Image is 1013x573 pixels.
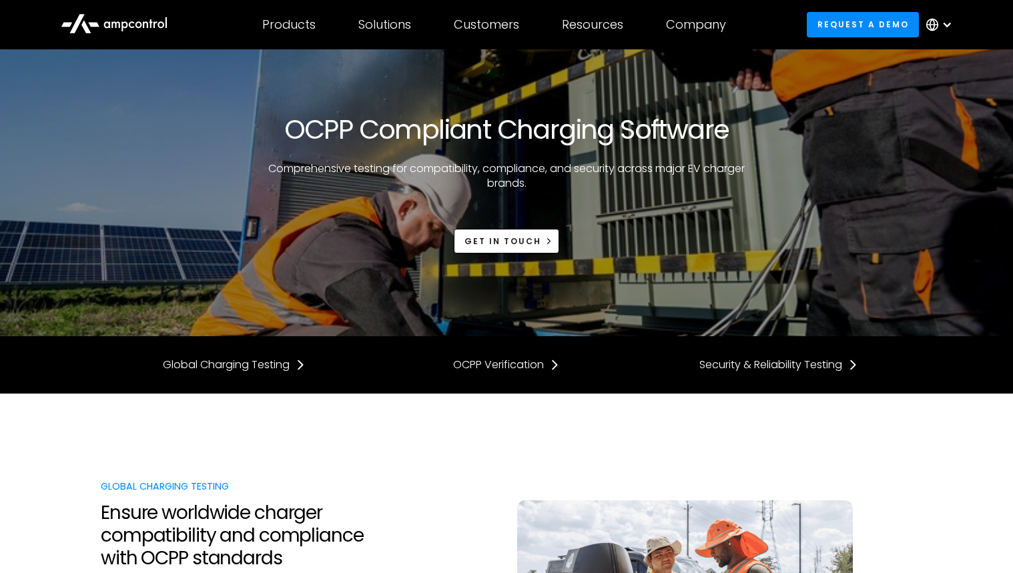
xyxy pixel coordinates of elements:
[454,17,519,32] div: Customers
[163,358,290,372] div: Global Charging Testing
[666,17,726,32] div: Company
[101,479,417,494] div: Global Charging Testing
[263,161,750,191] p: Comprehensive testing for compatibility, compliance, and security across major EV charger brands.
[101,502,417,569] h2: Ensure worldwide charger compatibility and compliance with OCPP standards
[284,113,729,145] h1: OCPP Compliant Charging Software
[262,17,316,32] div: Products
[358,17,411,32] div: Solutions
[453,358,560,372] a: OCPP Verification
[699,358,842,372] div: Security & Reliability Testing
[464,235,541,247] div: Get in touch
[699,358,858,372] a: Security & Reliability Testing
[807,12,919,37] a: Request a demo
[453,358,544,372] div: OCPP Verification
[562,17,623,32] div: Resources
[454,229,559,253] a: Get in touch
[163,358,306,372] a: Global Charging Testing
